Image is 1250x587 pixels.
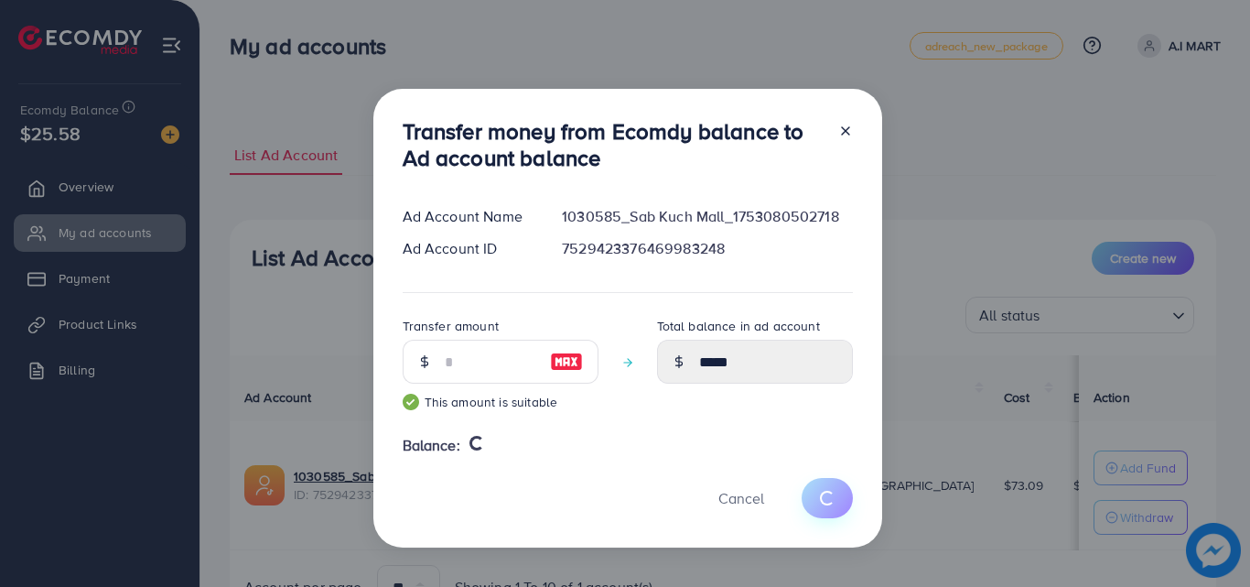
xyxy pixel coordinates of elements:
[695,478,787,517] button: Cancel
[403,394,419,410] img: guide
[547,238,867,259] div: 7529423376469983248
[547,206,867,227] div: 1030585_Sab Kuch Mall_1753080502718
[403,393,598,411] small: This amount is suitable
[403,435,460,456] span: Balance:
[403,118,824,171] h3: Transfer money from Ecomdy balance to Ad account balance
[403,317,499,335] label: Transfer amount
[718,488,764,508] span: Cancel
[388,238,548,259] div: Ad Account ID
[657,317,820,335] label: Total balance in ad account
[550,351,583,373] img: image
[388,206,548,227] div: Ad Account Name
